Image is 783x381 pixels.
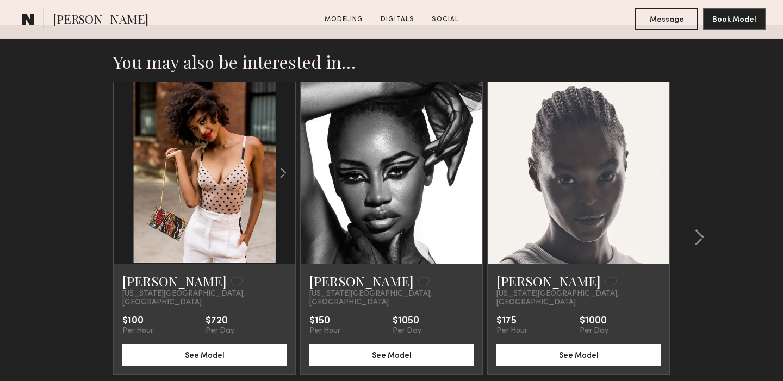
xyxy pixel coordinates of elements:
button: See Model [496,344,661,366]
div: $720 [206,316,234,327]
div: $1000 [580,316,608,327]
a: See Model [122,350,287,359]
span: [US_STATE][GEOGRAPHIC_DATA], [GEOGRAPHIC_DATA] [496,290,661,307]
div: Per Day [393,327,421,335]
div: Per Hour [309,327,340,335]
a: Digitals [376,15,419,24]
div: Per Day [206,327,234,335]
a: Social [427,15,463,24]
button: Message [635,8,698,30]
div: $175 [496,316,527,327]
a: See Model [309,350,474,359]
div: $150 [309,316,340,327]
div: $1050 [393,316,421,327]
div: $100 [122,316,153,327]
a: [PERSON_NAME] [496,272,601,290]
a: [PERSON_NAME] [122,272,227,290]
div: Per Hour [122,327,153,335]
a: See Model [496,350,661,359]
div: Per Hour [496,327,527,335]
span: [US_STATE][GEOGRAPHIC_DATA], [GEOGRAPHIC_DATA] [309,290,474,307]
a: [PERSON_NAME] [309,272,414,290]
a: Modeling [320,15,368,24]
span: [PERSON_NAME] [53,11,148,30]
h2: You may also be interested in… [113,51,670,73]
a: Book Model [703,14,766,23]
span: [US_STATE][GEOGRAPHIC_DATA], [GEOGRAPHIC_DATA] [122,290,287,307]
div: Per Day [580,327,608,335]
button: See Model [309,344,474,366]
button: See Model [122,344,287,366]
button: Book Model [703,8,766,30]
